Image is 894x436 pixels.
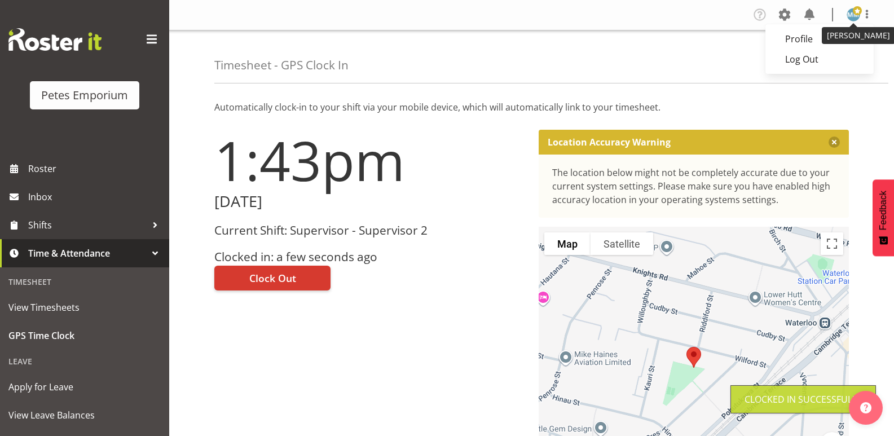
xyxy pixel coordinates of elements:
span: Inbox [28,188,164,205]
div: Leave [3,350,166,373]
button: Clock Out [214,266,331,290]
span: Apply for Leave [8,378,161,395]
span: View Leave Balances [8,407,161,424]
a: Apply for Leave [3,373,166,401]
h4: Timesheet - GPS Clock In [214,59,349,72]
a: GPS Time Clock [3,322,166,350]
span: Roster [28,160,164,177]
a: Profile [765,29,874,49]
button: Show satellite imagery [591,232,653,255]
span: View Timesheets [8,299,161,316]
button: Show street map [544,232,591,255]
p: Location Accuracy Warning [548,136,671,148]
img: mandy-mosley3858.jpg [847,8,860,21]
span: Feedback [878,191,888,230]
a: View Timesheets [3,293,166,322]
span: Time & Attendance [28,245,147,262]
img: help-xxl-2.png [860,402,871,413]
div: The location below might not be completely accurate due to your current system settings. Please m... [552,166,836,206]
button: Feedback - Show survey [873,179,894,256]
button: Toggle fullscreen view [821,232,843,255]
a: Log Out [765,49,874,69]
h3: Current Shift: Supervisor - Supervisor 2 [214,224,525,237]
h1: 1:43pm [214,130,525,191]
div: Petes Emporium [41,87,128,104]
button: Close message [829,136,840,148]
a: View Leave Balances [3,401,166,429]
h3: Clocked in: a few seconds ago [214,250,525,263]
span: GPS Time Clock [8,327,161,344]
h2: [DATE] [214,193,525,210]
div: Clocked in Successfully [745,393,862,406]
span: Shifts [28,217,147,234]
span: Clock Out [249,271,296,285]
img: Rosterit website logo [8,28,102,51]
p: Automatically clock-in to your shift via your mobile device, which will automatically link to you... [214,100,849,114]
div: Timesheet [3,270,166,293]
